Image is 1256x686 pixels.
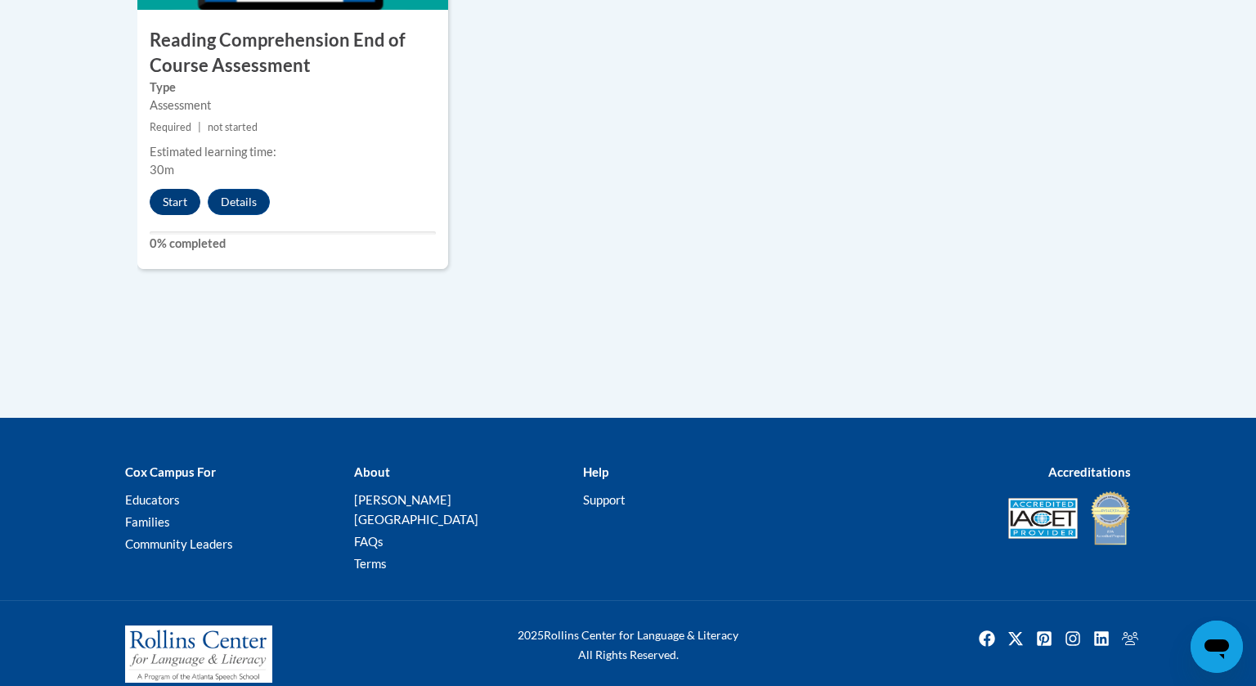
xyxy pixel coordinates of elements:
[354,464,390,479] b: About
[137,28,448,78] h3: Reading Comprehension End of Course Assessment
[583,464,608,479] b: Help
[1008,498,1078,539] img: Accredited IACET® Provider
[150,143,436,161] div: Estimated learning time:
[150,235,436,253] label: 0% completed
[150,96,436,114] div: Assessment
[150,189,200,215] button: Start
[1031,625,1057,652] img: Pinterest icon
[456,625,800,665] div: Rollins Center for Language & Literacy All Rights Reserved.
[1031,625,1057,652] a: Pinterest
[125,536,233,551] a: Community Leaders
[198,121,201,133] span: |
[1117,625,1143,652] img: Facebook group icon
[1060,625,1086,652] a: Instagram
[974,625,1000,652] a: Facebook
[1117,625,1143,652] a: Facebook Group
[354,534,384,549] a: FAQs
[1090,490,1131,547] img: IDA® Accredited
[125,492,180,507] a: Educators
[125,514,170,529] a: Families
[518,628,544,642] span: 2025
[1060,625,1086,652] img: Instagram icon
[1191,621,1243,673] iframe: Button to launch messaging window
[1088,625,1115,652] img: LinkedIn icon
[974,625,1000,652] img: Facebook icon
[125,625,272,683] img: Rollins Center for Language & Literacy - A Program of the Atlanta Speech School
[125,464,216,479] b: Cox Campus For
[1048,464,1131,479] b: Accreditations
[150,78,436,96] label: Type
[1003,625,1029,652] a: Twitter
[1088,625,1115,652] a: Linkedin
[583,492,626,507] a: Support
[1003,625,1029,652] img: Twitter icon
[354,556,387,571] a: Terms
[150,163,174,177] span: 30m
[208,189,270,215] button: Details
[150,121,191,133] span: Required
[354,492,478,527] a: [PERSON_NAME][GEOGRAPHIC_DATA]
[208,121,258,133] span: not started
